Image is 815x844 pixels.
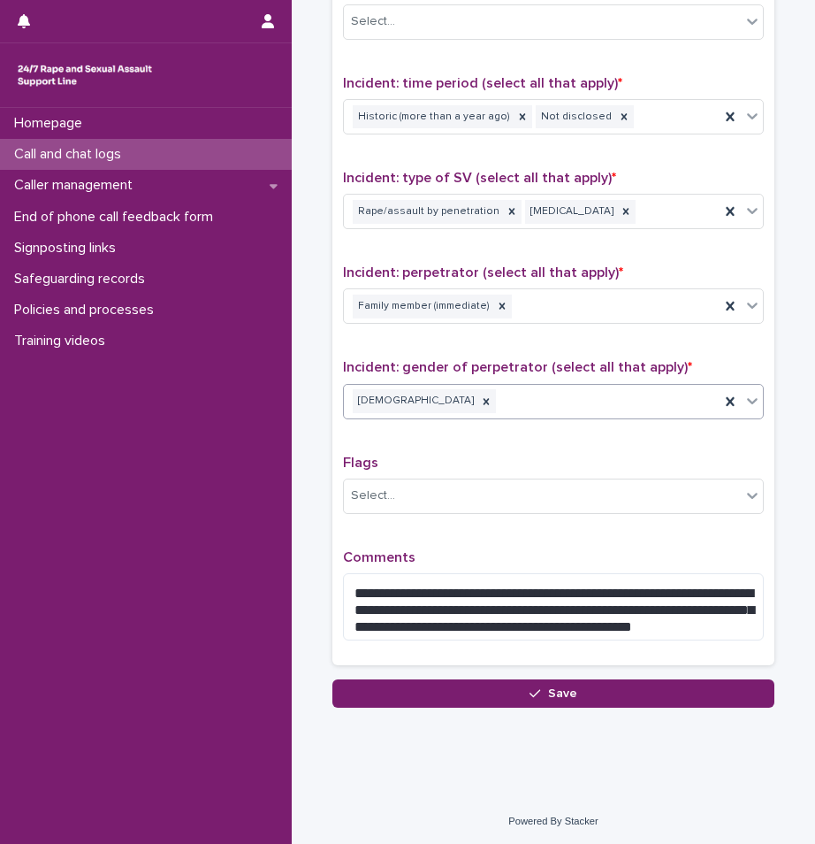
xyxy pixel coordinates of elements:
[536,105,614,129] div: Not disclosed
[7,302,168,318] p: Policies and processes
[351,487,395,505] div: Select...
[351,12,395,31] div: Select...
[343,265,623,280] span: Incident: perpetrator (select all that apply)
[7,240,130,257] p: Signposting links
[7,146,135,163] p: Call and chat logs
[7,209,227,226] p: End of phone call feedback form
[7,271,159,288] p: Safeguarding records
[353,105,513,129] div: Historic (more than a year ago)
[7,333,119,349] p: Training videos
[508,816,598,826] a: Powered By Stacker
[525,200,616,224] div: [MEDICAL_DATA]
[343,550,415,564] span: Comments
[332,679,774,708] button: Save
[7,177,147,194] p: Caller management
[343,360,692,374] span: Incident: gender of perpetrator (select all that apply)
[353,295,492,318] div: Family member (immediate)
[14,58,156,93] img: rhQMoQhaT3yELyF149Cw
[343,171,616,185] span: Incident: type of SV (select all that apply)
[343,76,622,90] span: Incident: time period (select all that apply)
[343,456,378,470] span: Flags
[548,687,577,700] span: Save
[353,389,476,413] div: [DEMOGRAPHIC_DATA]
[353,200,502,224] div: Rape/assault by penetration
[7,115,96,132] p: Homepage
